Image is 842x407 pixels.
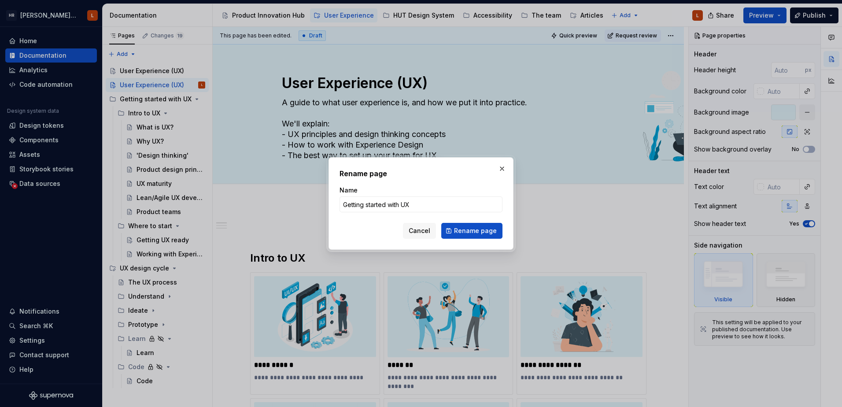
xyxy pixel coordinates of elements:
[409,226,430,235] span: Cancel
[441,223,502,239] button: Rename page
[454,226,497,235] span: Rename page
[340,186,358,195] label: Name
[403,223,436,239] button: Cancel
[340,168,502,179] h2: Rename page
